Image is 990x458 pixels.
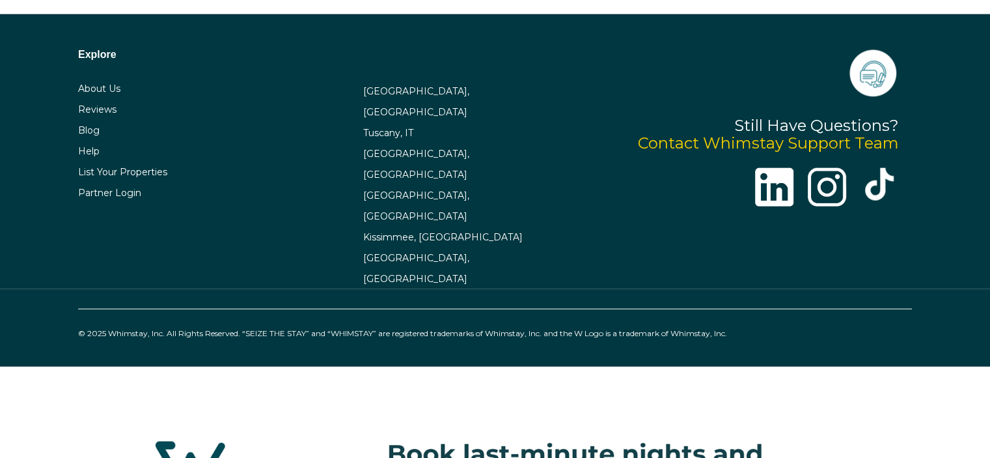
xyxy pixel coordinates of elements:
[363,148,469,180] a: [GEOGRAPHIC_DATA], [GEOGRAPHIC_DATA]
[78,145,100,157] a: Help
[363,252,469,285] a: [GEOGRAPHIC_DATA], [GEOGRAPHIC_DATA]
[78,166,167,178] a: List Your Properties
[78,49,117,60] span: Explore
[863,168,896,201] img: tik-tok
[847,47,899,99] img: icons-21
[363,231,523,243] a: Kissimmee, [GEOGRAPHIC_DATA]
[78,124,100,136] a: Blog
[78,187,141,199] a: Partner Login
[734,116,899,135] span: Still Have Questions?
[808,168,846,207] img: instagram
[363,85,469,118] a: [GEOGRAPHIC_DATA], [GEOGRAPHIC_DATA]
[78,104,117,115] a: Reviews
[78,83,120,94] a: About Us
[363,190,469,222] a: [GEOGRAPHIC_DATA], [GEOGRAPHIC_DATA]
[363,127,413,139] a: Tuscany, IT
[78,328,727,338] span: © 2025 Whimstay, Inc. All Rights Reserved. “SEIZE THE STAY” and “WHIMSTAY” are registered tradema...
[638,134,899,152] a: Contact Whimstay Support Team
[755,168,793,207] img: linkedin-logo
